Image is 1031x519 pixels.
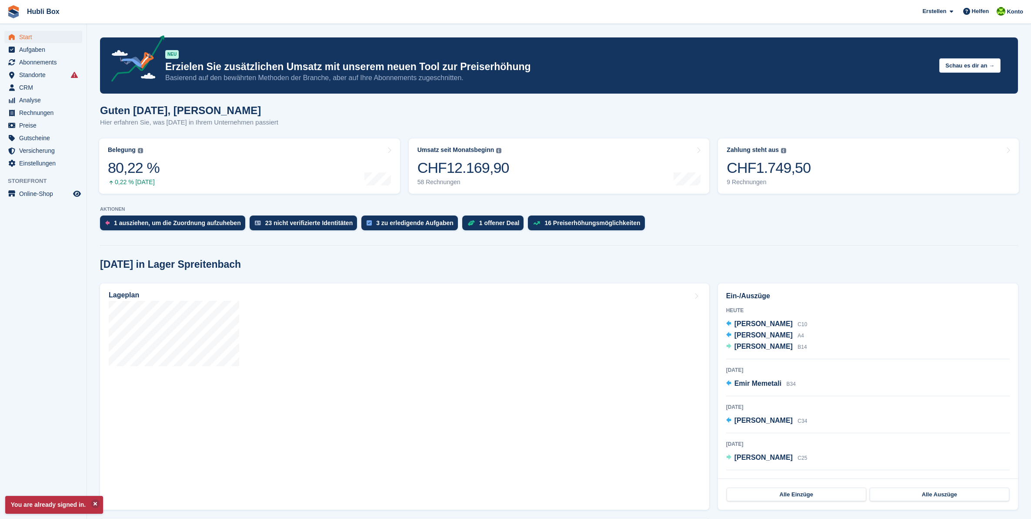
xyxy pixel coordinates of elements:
span: B34 [787,381,796,387]
button: Schau es dir an → [939,58,1001,73]
p: AKTIONEN [100,206,1018,212]
span: C34 [797,418,807,424]
a: 1 offener Deal [462,216,528,235]
span: Analyse [19,94,71,106]
div: 1 offener Deal [479,219,520,226]
span: Abonnements [19,56,71,68]
a: 3 zu erledigende Aufgaben [361,216,462,235]
div: 9 Rechnungen [727,179,811,186]
p: Hier erfahren Sie, was [DATE] in Ihrem Unternehmen passiert [100,118,278,128]
a: [PERSON_NAME] C10 [726,319,807,330]
a: menu [4,107,82,119]
span: [PERSON_NAME] [734,320,793,327]
div: 58 Rechnungen [417,179,509,186]
img: stora-icon-8386f47178a22dfd0bd8f6a31ec36ba5ce8667c1dd55bd0f319d3a0aa187defe.svg [7,5,20,18]
a: Lageplan [100,283,709,510]
a: 1 ausziehen, um die Zuordnung aufzuheben [100,216,250,235]
span: [PERSON_NAME] [734,343,793,350]
a: [PERSON_NAME] A4 [726,330,804,341]
span: Konto [1007,7,1023,16]
span: Aufgaben [19,44,71,56]
div: Zahlung steht aus [727,146,779,154]
span: CRM [19,81,71,94]
a: [PERSON_NAME] B14 [726,341,807,353]
h2: Lageplan [109,291,139,299]
div: 3 zu erledigende Aufgaben [376,219,454,226]
div: NEU [165,50,179,59]
img: price-adjustments-announcement-icon-8257ccfd72463d97f412b2fc003d46551f7dbcb40ab6d574587a9cd5c0d94... [104,35,165,85]
a: menu [4,119,82,131]
a: menu [4,81,82,94]
h1: Guten [DATE], [PERSON_NAME] [100,104,278,116]
a: 16 Preiserhöhungsmöglichkeiten [528,216,649,235]
i: Es sind Fehler bei der Synchronisierung von Smart-Einträgen aufgetreten [71,71,78,78]
a: Zahlung steht aus CHF1.749,50 9 Rechnungen [718,138,1019,194]
a: [PERSON_NAME] C25 [726,452,807,464]
img: move_outs_to_deallocate_icon-f764333ba52eb49d3ac5e1228854f67142a1ed5810a6f6cc68b1a99e826820c5.svg [105,220,110,226]
span: [PERSON_NAME] [734,331,793,339]
div: [DATE] [726,477,1010,485]
img: icon-info-grey-7440780725fd019a000dd9b08b2336e03edf1995a4989e88bcd33f0948082b44.svg [138,148,143,153]
a: menu [4,145,82,157]
div: Umsatz seit Monatsbeginn [417,146,494,154]
span: A4 [797,333,804,339]
a: Hubli Box [23,4,63,19]
a: Umsatz seit Monatsbeginn CHF12.169,90 58 Rechnungen [409,138,710,194]
a: Emir Memetali B34 [726,378,796,390]
div: [DATE] [726,403,1010,411]
a: menu [4,94,82,106]
div: CHF1.749,50 [727,159,811,177]
span: C25 [797,455,807,461]
p: You are already signed in. [5,496,103,514]
a: Alle Auszüge [870,488,1009,502]
span: Gutscheine [19,132,71,144]
a: [PERSON_NAME] C34 [726,415,807,427]
span: Preise [19,119,71,131]
span: Emir Memetali [734,380,781,387]
img: icon-info-grey-7440780725fd019a000dd9b08b2336e03edf1995a4989e88bcd33f0948082b44.svg [781,148,786,153]
span: Start [19,31,71,43]
span: Erstellen [922,7,946,16]
span: Standorte [19,69,71,81]
div: 1 ausziehen, um die Zuordnung aufzuheben [114,219,241,226]
img: task-75834270c22a3079a89374b754ae025e5fb1db73e45f91037f5363f120a921f8.svg [367,220,372,226]
div: Belegung [108,146,136,154]
a: menu [4,56,82,68]
span: [PERSON_NAME] [734,417,793,424]
img: verify_identity-adf6edd0f0f0b5bbfe63781bf79b02c33cf7c696d77639b501bdc392416b5a36.svg [255,220,261,226]
img: price_increase_opportunities-93ffe204e8149a01c8c9dc8f82e8f89637d9d84a8eef4429ea346261dce0b2c0.svg [533,221,540,225]
a: menu [4,132,82,144]
img: Stefano [997,7,1005,16]
span: [PERSON_NAME] [734,454,793,461]
img: icon-info-grey-7440780725fd019a000dd9b08b2336e03edf1995a4989e88bcd33f0948082b44.svg [496,148,501,153]
div: [DATE] [726,366,1010,374]
a: menu [4,31,82,43]
div: CHF12.169,90 [417,159,509,177]
a: menu [4,44,82,56]
div: 80,22 % [108,159,160,177]
p: Basierend auf den bewährten Methoden der Branche, aber auf Ihre Abonnements zugeschnitten. [165,73,932,83]
p: Erzielen Sie zusätzlichen Umsatz mit unserem neuen Tool zur Preiserhöhung [165,61,932,73]
a: 23 nicht verifizierte Identitäten [250,216,362,235]
span: Einstellungen [19,157,71,169]
h2: [DATE] in Lager Spreitenbach [100,259,241,270]
span: Online-Shop [19,188,71,200]
span: Rechnungen [19,107,71,119]
a: menu [4,157,82,169]
a: Vorschau-Shop [72,189,82,199]
div: 0,22 % [DATE] [108,179,160,186]
span: C10 [797,321,807,327]
h2: Ein-/Auszüge [726,291,1010,301]
span: Versicherung [19,145,71,157]
div: 23 nicht verifizierte Identitäten [265,219,353,226]
div: 16 Preiserhöhungsmöglichkeiten [544,219,640,226]
div: [DATE] [726,440,1010,448]
a: Speisekarte [4,188,82,200]
span: Storefront [8,177,87,185]
a: Alle Einzüge [727,488,866,502]
a: Belegung 80,22 % 0,22 % [DATE] [99,138,400,194]
div: Heute [726,307,1010,314]
a: menu [4,69,82,81]
img: deal-1b604bf984904fb50ccaf53a9ad4b4a5d6e5aea283cecdc64d6e3604feb123c2.svg [467,220,475,226]
span: Helfen [972,7,989,16]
